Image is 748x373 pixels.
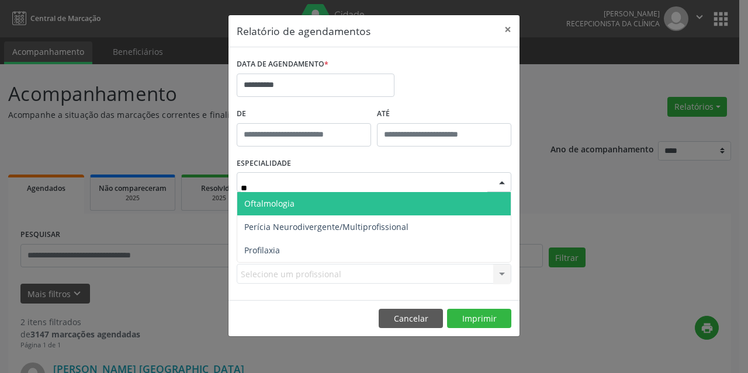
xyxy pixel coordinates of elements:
[237,23,370,39] h5: Relatório de agendamentos
[244,198,295,209] span: Oftalmologia
[237,105,371,123] label: De
[244,221,408,232] span: Perícia Neurodivergente/Multiprofissional
[237,155,291,173] label: ESPECIALIDADE
[379,309,443,329] button: Cancelar
[244,245,280,256] span: Profilaxia
[237,55,328,74] label: DATA DE AGENDAMENTO
[496,15,520,44] button: Close
[377,105,511,123] label: ATÉ
[447,309,511,329] button: Imprimir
